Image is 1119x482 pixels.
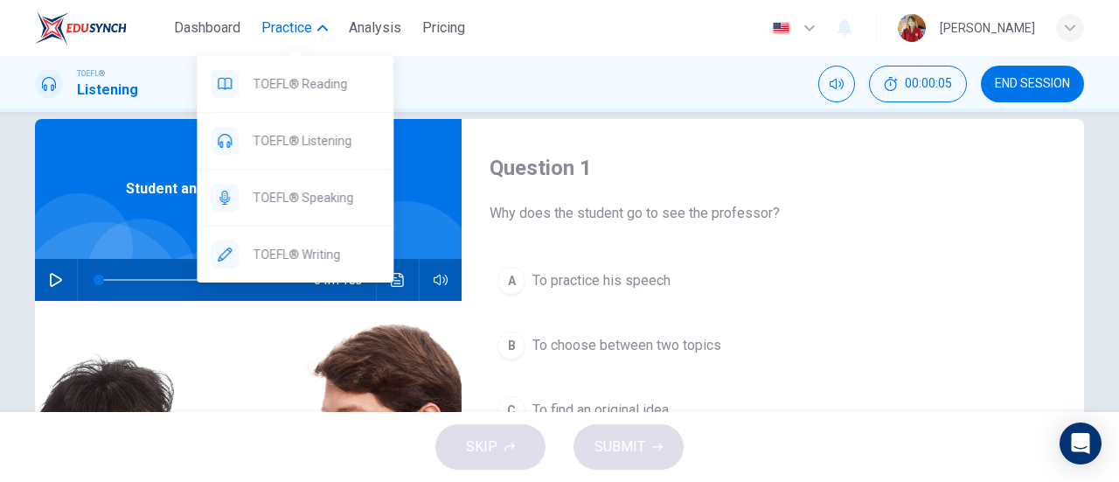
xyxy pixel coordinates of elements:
button: Pricing [415,12,472,44]
button: Practice [254,12,335,44]
button: Click to see the audio transcription [384,259,412,301]
span: To practice his speech [532,270,671,291]
button: Analysis [342,12,408,44]
div: [PERSON_NAME] [940,17,1035,38]
div: Mute [818,66,855,102]
div: C [497,396,525,424]
button: Dashboard [167,12,247,44]
span: END SESSION [995,77,1070,91]
span: TOEFL® Speaking [253,187,379,208]
div: TOEFL® Speaking [197,170,393,226]
h4: Question 1 [490,154,1056,182]
div: TOEFL® Reading [197,56,393,112]
img: en [770,22,792,35]
img: EduSynch logo [35,10,127,45]
button: BTo choose between two topics [490,324,1056,367]
span: TOEFL® [77,67,105,80]
span: TOEFL® Writing [253,244,379,265]
div: TOEFL® Listening [197,113,393,169]
span: Practice [261,17,312,38]
a: EduSynch logo [35,10,167,45]
div: Hide [869,66,967,102]
span: TOEFL® Listening [253,130,379,151]
button: ATo practice his speech [490,259,1056,303]
span: To choose between two topics [532,335,721,356]
div: Open Intercom Messenger [1060,423,1102,465]
span: TOEFL® Reading [253,73,379,94]
span: Dashboard [174,17,240,38]
span: Student and Professor Conversation [126,178,372,199]
div: B [497,332,525,360]
div: TOEFL® Writing [197,227,393,283]
span: 00:00:05 [905,77,952,91]
span: Analysis [349,17,401,38]
div: A [497,267,525,295]
span: Why does the student go to see the professor? [490,203,1056,224]
img: Profile picture [898,14,926,42]
h1: Listening [77,80,138,101]
button: 00:00:05 [869,66,967,102]
button: CTo find an original idea [490,388,1056,432]
span: Pricing [422,17,465,38]
span: To find an original idea [532,400,669,421]
button: END SESSION [981,66,1084,102]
